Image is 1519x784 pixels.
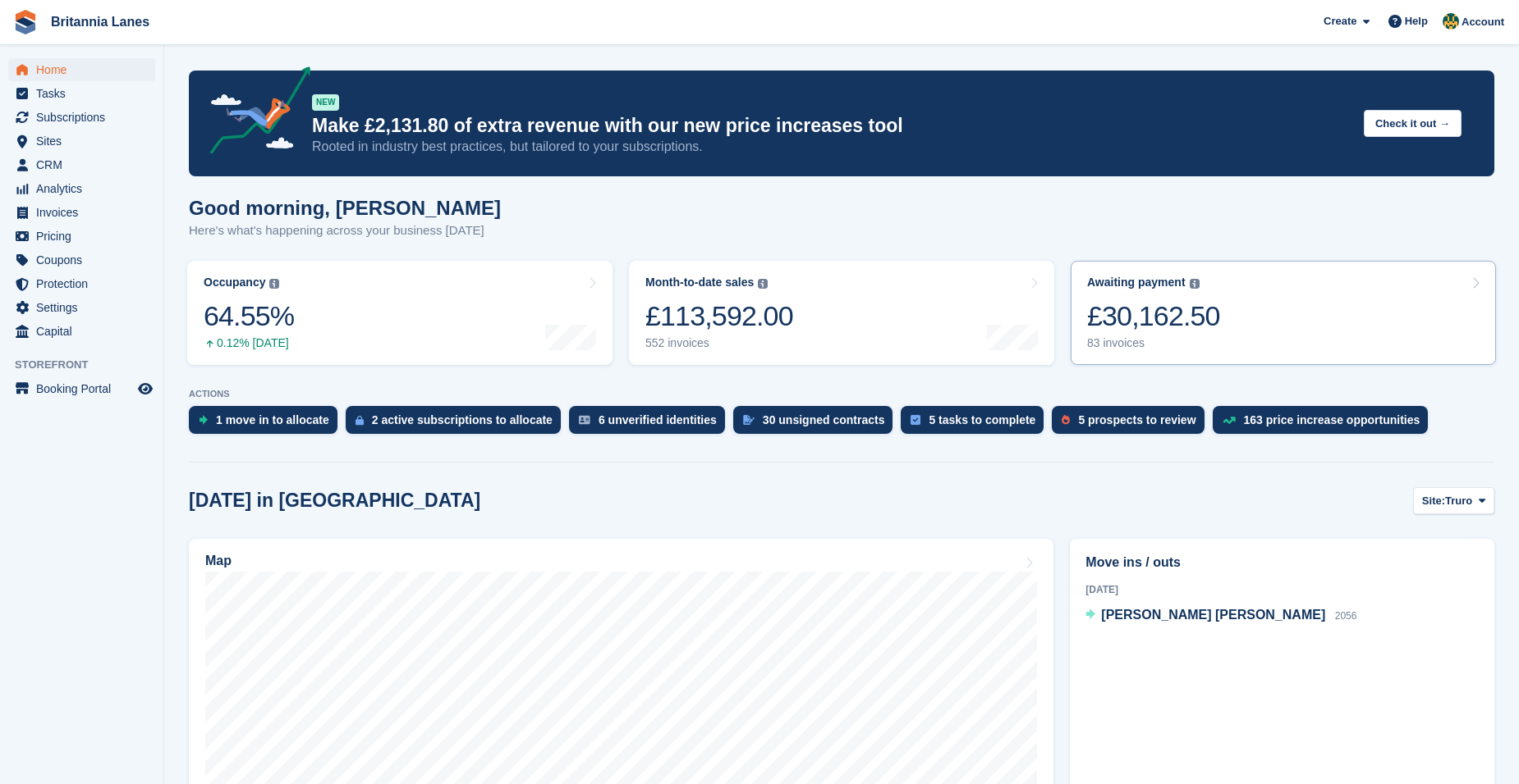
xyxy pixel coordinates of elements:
[1071,261,1496,365] a: Awaiting payment £30,162.50 83 invoices
[1085,605,1356,627] a: [PERSON_NAME] [PERSON_NAME] 2056
[8,225,155,248] a: menu
[1462,14,1504,30] span: Account
[8,272,155,295] a: menu
[196,66,311,160] img: price-adjustments-announcement-icon-8257ccfd72463d97f412b2fc003d46551f7dbcb40ab6d574587a9cd5c0d94...
[8,130,155,153] a: menu
[1405,13,1428,30] span: Help
[189,490,480,512] h2: [DATE] in [GEOGRAPHIC_DATA]
[1443,13,1459,30] img: Sarah Lane
[36,296,135,319] span: Settings
[13,10,38,34] img: stora-icon-8386f47178a22dfd0bd8f6a31ec36ba5ce8667c1dd55bd0f319d3a0aa187defe.svg
[204,276,265,289] div: Occupancy
[36,320,135,343] span: Capital
[1087,336,1220,350] div: 83 invoices
[199,415,208,425] img: move_ins_to_allocate_icon-fdf77a2bb77ea45bf5b3d319d69a93e2d87916cf1d5bf7949dd705db3b84f3ca.svg
[1223,417,1236,424] img: price_increase_opportunities-93ffe204e8149a01c8c9dc8f82e8f89637d9d84a8eef4429ea346261dce0b2c0.svg
[312,114,1351,138] p: Make £2,131.80 of extra revenue with our new price increases tool
[758,279,768,289] img: icon-info-grey-7440780725fd019a000dd9b08b2336e03edf1995a4989e88bcd33f0948082b44.svg
[356,415,364,426] img: active_subscription_to_allocate_icon-d502201f5373d7db506a760aba3b589e785aa758c864c3986d89f69b8ff3...
[1422,493,1445,509] span: Site:
[44,8,156,35] a: Britannia Lanes
[1085,582,1479,597] div: [DATE]
[189,406,346,442] a: 1 move in to allocate
[1324,13,1356,30] span: Create
[36,106,135,129] span: Subscriptions
[1078,413,1195,426] div: 5 prospects to review
[8,296,155,319] a: menu
[1101,608,1325,622] span: [PERSON_NAME] [PERSON_NAME]
[36,58,135,81] span: Home
[312,138,1351,156] p: Rooted in industry best practices, but tailored to your subscriptions.
[1190,279,1200,289] img: icon-info-grey-7440780725fd019a000dd9b08b2336e03edf1995a4989e88bcd33f0948082b44.svg
[1085,553,1479,572] h2: Move ins / outs
[189,197,501,219] h1: Good morning, [PERSON_NAME]
[8,58,155,81] a: menu
[36,177,135,200] span: Analytics
[189,221,501,240] p: Here's what's happening across your business [DATE]
[1413,487,1494,514] button: Site: Truro
[911,415,920,425] img: task-75834270c22a3079a89374b754ae025e5fb1db73e45f91037f5363f120a921f8.svg
[1364,110,1462,137] button: Check it out →
[216,413,329,426] div: 1 move in to allocate
[36,272,135,295] span: Protection
[763,413,885,426] div: 30 unsigned contracts
[36,248,135,271] span: Coupons
[269,279,279,289] img: icon-info-grey-7440780725fd019a000dd9b08b2336e03edf1995a4989e88bcd33f0948082b44.svg
[8,320,155,343] a: menu
[36,377,135,400] span: Booking Portal
[1445,493,1472,509] span: Truro
[1213,406,1437,442] a: 163 price increase opportunities
[8,201,155,224] a: menu
[645,336,793,350] div: 552 invoices
[204,299,294,333] div: 64.55%
[189,389,1494,399] p: ACTIONS
[569,406,733,442] a: 6 unverified identities
[645,299,793,333] div: £113,592.00
[733,406,902,442] a: 30 unsigned contracts
[1087,276,1186,289] div: Awaiting payment
[187,261,613,365] a: Occupancy 64.55% 0.12% [DATE]
[204,336,294,350] div: 0.12% [DATE]
[1062,415,1070,425] img: prospect-51fa495bee0391a8d652442698ab0144808aea92771e9ea1ae160a38d050c398.svg
[346,406,569,442] a: 2 active subscriptions to allocate
[743,415,755,425] img: contract_signature_icon-13c848040528278c33f63329250d36e43548de30e8caae1d1a13099fd9432cc5.svg
[36,225,135,248] span: Pricing
[36,82,135,105] span: Tasks
[579,415,590,425] img: verify_identity-adf6edd0f0f0b5bbfe63781bf79b02c33cf7c696d77639b501bdc392416b5a36.svg
[8,248,155,271] a: menu
[929,413,1035,426] div: 5 tasks to complete
[312,94,339,111] div: NEW
[36,130,135,153] span: Sites
[36,153,135,176] span: CRM
[135,379,155,399] a: Preview store
[15,357,163,373] span: Storefront
[372,413,553,426] div: 2 active subscriptions to allocate
[8,377,155,400] a: menu
[901,406,1052,442] a: 5 tasks to complete
[1335,610,1357,622] span: 2056
[205,554,232,568] h2: Map
[8,177,155,200] a: menu
[36,201,135,224] span: Invoices
[645,276,754,289] div: Month-to-date sales
[1052,406,1212,442] a: 5 prospects to review
[1087,299,1220,333] div: £30,162.50
[599,413,717,426] div: 6 unverified identities
[8,106,155,129] a: menu
[629,261,1054,365] a: Month-to-date sales £113,592.00 552 invoices
[1244,413,1420,426] div: 163 price increase opportunities
[8,82,155,105] a: menu
[8,153,155,176] a: menu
